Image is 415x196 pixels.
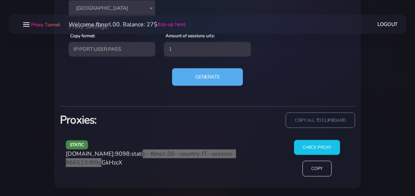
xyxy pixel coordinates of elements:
li: Welcome fbnsrl.00. Balance: 27$ [60,20,186,29]
span: Italy [69,0,155,16]
h3: Proxies: [60,113,203,128]
a: (top-up here) [157,20,186,28]
input: copy all to clipboard [286,113,355,128]
span: Proxy Tunnel [31,21,60,28]
iframe: Webchat Widget [307,76,406,187]
span: Italy [73,3,151,14]
input: Copy [302,161,332,177]
label: Amount of sessions urls: [165,33,215,39]
span: static [66,140,88,150]
a: Logout [378,18,398,31]
span: [DOMAIN_NAME]:9098:static--fbnsrl.00--country-IT--session-866523:f89qGkHzcX [66,150,235,167]
a: Proxy Tunnel [30,19,60,30]
label: Copy format: [70,33,95,39]
input: Check Proxy [294,140,340,155]
button: Generate [172,68,243,86]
